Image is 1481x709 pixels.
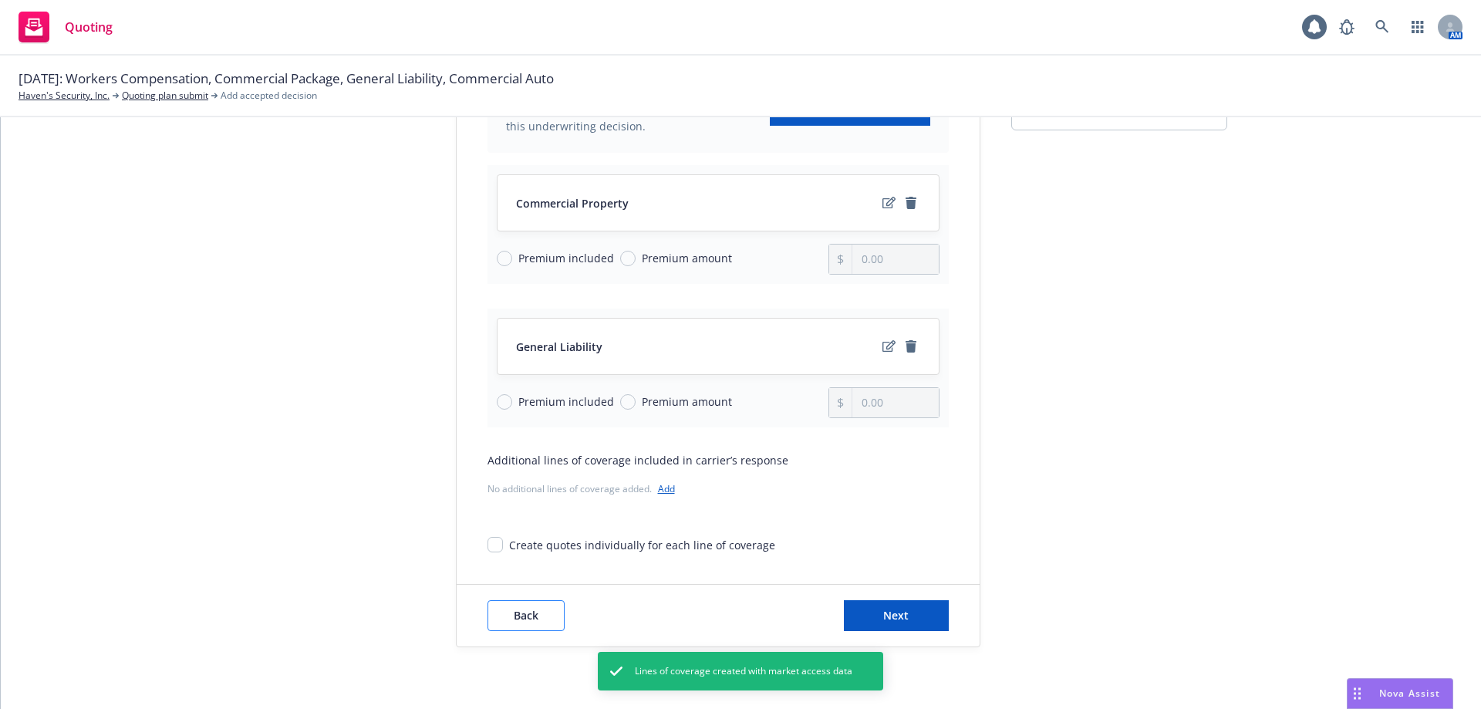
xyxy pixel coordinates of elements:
[487,600,565,631] button: Back
[852,388,938,417] input: 0.00
[1348,679,1367,708] div: Drag to move
[1402,12,1433,42] a: Switch app
[1379,687,1440,700] span: Nova Assist
[19,89,110,103] a: Haven's Security, Inc.
[1367,12,1398,42] a: Search
[642,393,732,410] span: Premium amount
[880,194,899,212] a: edit
[514,608,538,623] span: Back
[642,250,732,266] span: Premium amount
[635,664,852,678] span: Lines of coverage created with market access data
[883,608,909,623] span: Next
[122,89,208,103] a: Quoting plan submit
[497,394,512,410] input: Premium included
[1347,678,1453,709] button: Nova Assist
[620,251,636,266] input: Premium amount
[902,194,920,212] a: remove
[516,195,629,211] span: Commercial Property
[497,251,512,266] input: Premium included
[516,339,602,355] span: General Liability
[487,481,949,497] div: No additional lines of coverage added.
[509,537,775,553] div: Create quotes individually for each line of coverage
[221,89,317,103] span: Add accepted decision
[620,394,636,410] input: Premium amount
[902,337,920,356] a: remove
[658,482,675,495] a: Add
[844,600,949,631] button: Next
[518,250,614,266] span: Premium included
[852,245,938,274] input: 0.00
[487,452,949,468] div: Additional lines of coverage included in carrier’s response
[506,102,761,134] span: Select the lines of coverage that are included in this underwriting decision.
[19,69,554,89] span: [DATE]: Workers Compensation, Commercial Package, General Liability, Commercial Auto
[1331,12,1362,42] a: Report a Bug
[12,5,119,49] a: Quoting
[65,21,113,33] span: Quoting
[880,337,899,356] a: edit
[518,393,614,410] span: Premium included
